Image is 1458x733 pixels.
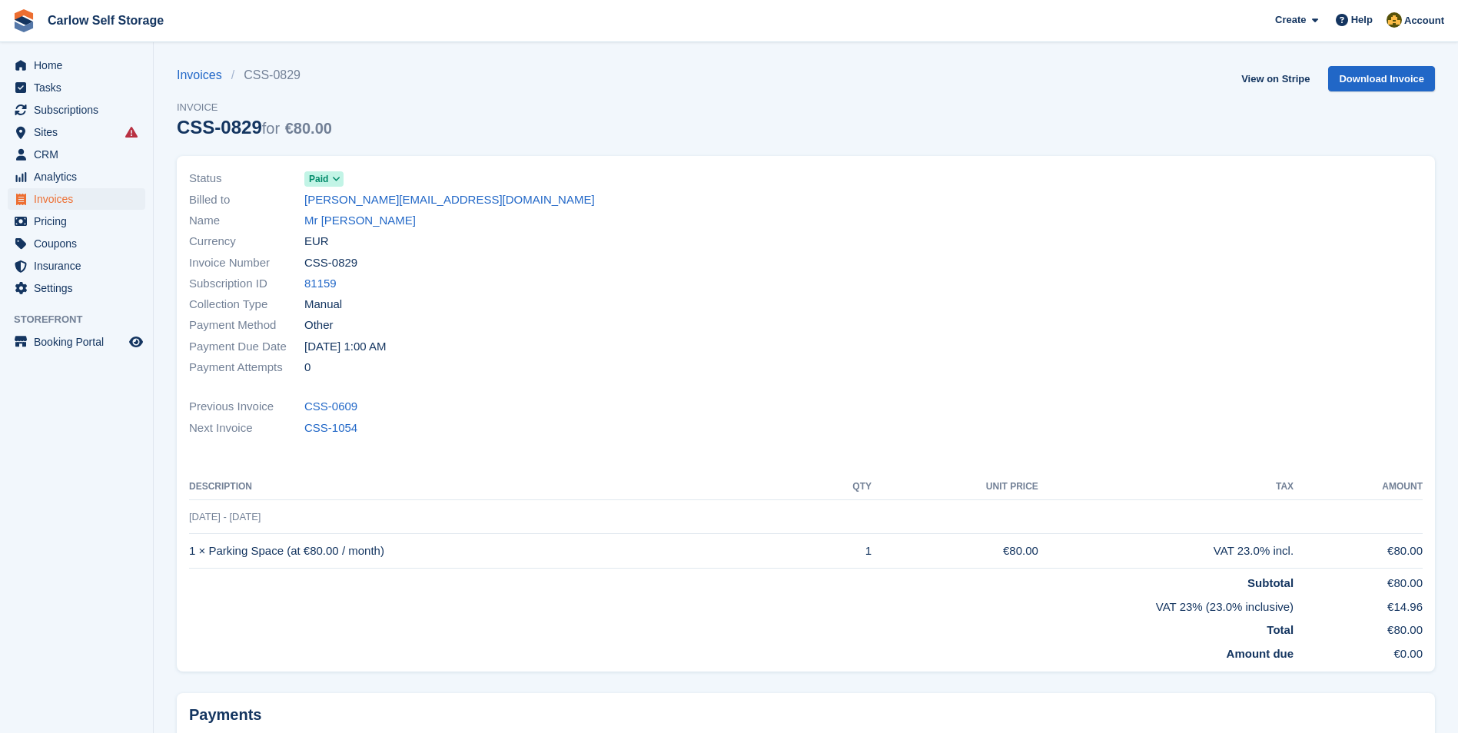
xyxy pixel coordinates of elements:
a: menu [8,55,145,76]
a: CSS-0609 [304,398,357,416]
i: Smart entry sync failures have occurred [125,126,138,138]
a: menu [8,188,145,210]
span: €80.00 [285,120,332,137]
span: CRM [34,144,126,165]
th: Description [189,475,811,499]
span: Next Invoice [189,420,304,437]
img: Kevin Moore [1387,12,1402,28]
td: €80.00 [1294,534,1423,569]
td: 1 × Parking Space (at €80.00 / month) [189,534,811,569]
span: Currency [189,233,304,250]
span: Payment Attempts [189,359,304,376]
a: menu [8,144,145,165]
a: Preview store [127,333,145,351]
a: Carlow Self Storage [42,8,170,33]
td: €80.00 [872,534,1038,569]
a: Mr [PERSON_NAME] [304,212,416,230]
a: 81159 [304,275,337,293]
img: stora-icon-8386f47178a22dfd0bd8f6a31ec36ba5ce8667c1dd55bd0f319d3a0aa187defe.svg [12,9,35,32]
strong: Total [1267,623,1294,636]
a: menu [8,233,145,254]
span: Help [1351,12,1373,28]
a: Download Invoice [1328,66,1435,91]
span: Tasks [34,77,126,98]
span: Invoice [177,100,332,115]
span: Create [1275,12,1306,28]
td: €80.00 [1294,615,1423,639]
div: VAT 23.0% incl. [1038,542,1294,560]
td: 1 [811,534,872,569]
span: Insurance [34,255,126,277]
strong: Subtotal [1247,576,1294,589]
a: Invoices [177,66,231,85]
span: Name [189,212,304,230]
span: Settings [34,277,126,299]
a: menu [8,121,145,143]
div: CSS-0829 [177,117,332,138]
a: menu [8,255,145,277]
span: [DATE] - [DATE] [189,511,261,522]
th: QTY [811,475,872,499]
span: Storefront [14,312,153,327]
strong: Amount due [1227,647,1294,660]
span: Status [189,170,304,187]
td: €14.96 [1294,592,1423,616]
a: menu [8,99,145,121]
td: €0.00 [1294,639,1423,663]
span: Pricing [34,211,126,232]
span: Invoice Number [189,254,304,272]
a: CSS-1054 [304,420,357,437]
span: Collection Type [189,296,304,313]
a: View on Stripe [1235,66,1316,91]
span: 0 [304,359,311,376]
span: Billed to [189,191,304,209]
a: menu [8,77,145,98]
span: Invoices [34,188,126,210]
span: Booking Portal [34,331,126,353]
span: Account [1404,13,1444,28]
span: for [262,120,280,137]
h2: Payments [189,705,1423,725]
td: VAT 23% (23.0% inclusive) [189,592,1294,616]
span: Other [304,317,334,334]
th: Tax [1038,475,1294,499]
span: Home [34,55,126,76]
time: 2025-07-21 00:00:00 UTC [304,338,386,356]
span: Sites [34,121,126,143]
span: EUR [304,233,329,250]
a: [PERSON_NAME][EMAIL_ADDRESS][DOMAIN_NAME] [304,191,595,209]
th: Unit Price [872,475,1038,499]
span: Subscriptions [34,99,126,121]
a: Paid [304,170,344,187]
nav: breadcrumbs [177,66,332,85]
a: menu [8,331,145,353]
span: Payment Method [189,317,304,334]
span: Paid [309,172,328,186]
a: menu [8,277,145,299]
span: Manual [304,296,342,313]
span: Coupons [34,233,126,254]
td: €80.00 [1294,569,1423,592]
span: CSS-0829 [304,254,357,272]
span: Previous Invoice [189,398,304,416]
a: menu [8,211,145,232]
span: Subscription ID [189,275,304,293]
a: menu [8,166,145,187]
span: Payment Due Date [189,338,304,356]
span: Analytics [34,166,126,187]
th: Amount [1294,475,1423,499]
